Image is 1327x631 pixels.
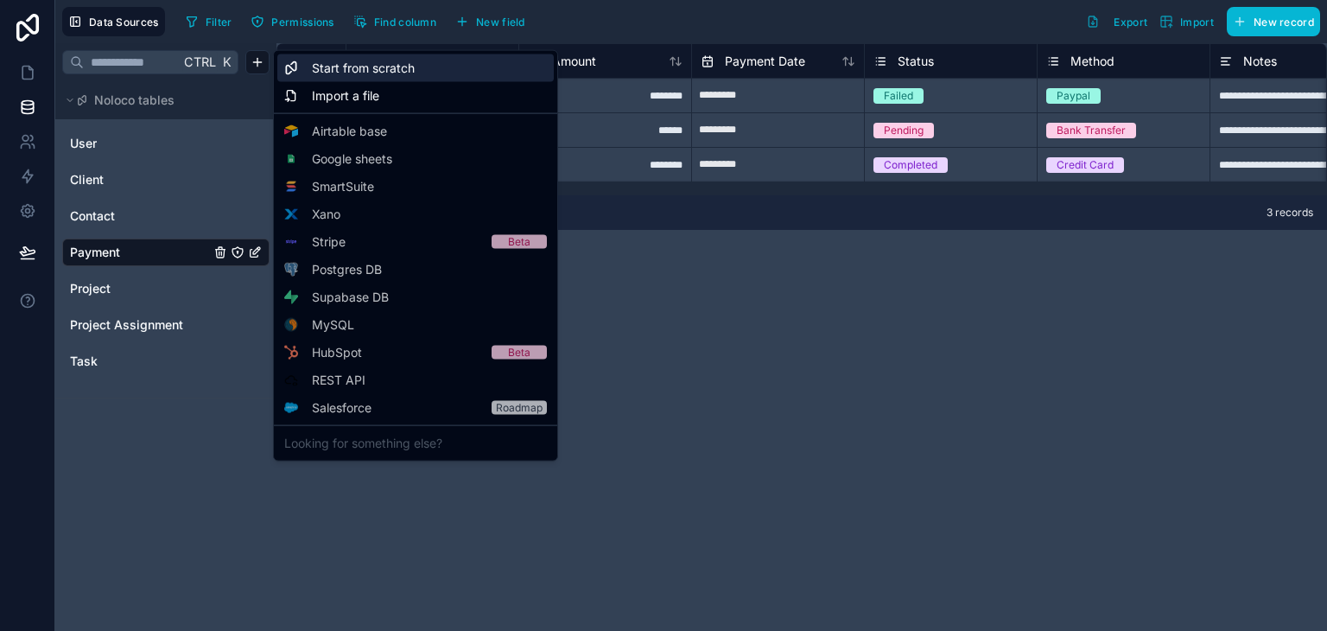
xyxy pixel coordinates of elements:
div: Beta [508,235,530,249]
img: Airtable logo [284,124,298,138]
span: Stripe [312,233,346,251]
span: Salesforce [312,399,371,417]
img: Stripe logo [284,235,298,249]
img: MySQL logo [284,318,298,332]
img: SmartSuite [284,180,298,194]
img: Supabase logo [284,290,298,304]
img: HubSpot logo [284,346,297,360]
span: Import a file [312,87,379,105]
div: Looking for something else? [277,430,554,457]
span: Xano [312,206,340,223]
span: HubSpot [312,344,362,361]
span: REST API [312,372,365,389]
span: Airtable base [312,123,387,140]
img: API icon [284,373,298,387]
div: Roadmap [496,401,543,415]
img: Xano logo [284,207,298,221]
span: Google sheets [312,150,392,168]
span: SmartSuite [312,178,374,195]
img: Salesforce [284,403,298,412]
span: Supabase DB [312,289,389,306]
div: Beta [508,346,530,360]
img: Google sheets logo [284,154,298,163]
span: Start from scratch [312,60,415,77]
img: Postgres logo [284,263,298,277]
span: Postgres DB [312,261,382,278]
span: MySQL [312,316,354,334]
